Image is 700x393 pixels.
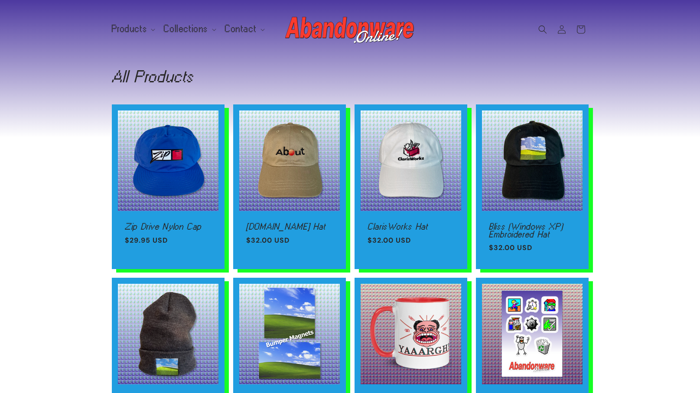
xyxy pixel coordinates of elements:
[246,223,333,231] a: [DOMAIN_NAME] Hat
[125,223,212,231] a: Zip Drive Nylon Cap
[112,69,589,83] h1: All Products
[159,20,220,38] summary: Collections
[282,9,418,50] a: Abandonware
[489,223,576,238] a: Bliss (Windows XP) Embroidered Hat
[112,25,147,33] span: Products
[164,25,208,33] span: Collections
[225,25,257,33] span: Contact
[220,20,268,38] summary: Contact
[368,223,454,231] a: ClarisWorks Hat
[533,20,552,39] summary: Search
[107,20,159,38] summary: Products
[285,12,415,47] img: Abandonware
